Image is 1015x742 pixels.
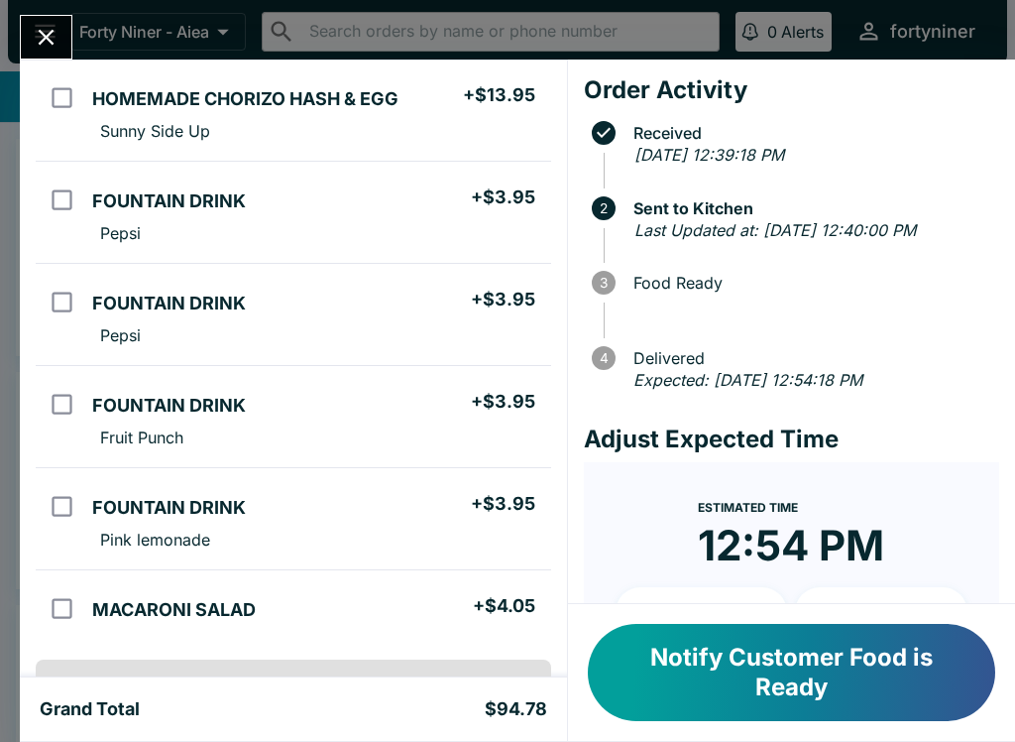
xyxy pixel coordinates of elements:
[588,624,995,721] button: Notify Customer Food is Ready
[471,288,535,311] h5: + $3.95
[584,75,999,105] h4: Order Activity
[795,587,967,637] button: + 20
[52,676,535,695] h6: Special Instructions
[21,16,71,59] button: Close
[100,325,141,345] p: Pepsi
[92,292,246,315] h5: FOUNTAIN DRINK
[600,200,608,216] text: 2
[634,220,916,240] em: Last Updated at: [DATE] 12:40:00 PM
[600,275,608,291] text: 3
[92,87,398,111] h5: HOMEMADE CHORIZO HASH & EGG
[92,598,256,622] h5: MACARONI SALAD
[471,492,535,516] h5: + $3.95
[92,189,246,213] h5: FOUNTAIN DRINK
[633,370,862,390] em: Expected: [DATE] 12:54:18 PM
[471,185,535,209] h5: + $3.95
[623,199,999,217] span: Sent to Kitchen
[623,124,999,142] span: Received
[463,83,535,107] h5: + $13.95
[616,587,788,637] button: + 10
[473,594,535,618] h5: + $4.05
[698,500,798,515] span: Estimated Time
[623,274,999,292] span: Food Ready
[698,520,884,571] time: 12:54 PM
[623,349,999,367] span: Delivered
[100,428,183,447] p: Fruit Punch
[599,350,608,366] text: 4
[92,394,246,418] h5: FOUNTAIN DRINK
[40,697,140,721] h5: Grand Total
[634,145,784,165] em: [DATE] 12:39:18 PM
[100,121,210,141] p: Sunny Side Up
[92,496,246,520] h5: FOUNTAIN DRINK
[471,390,535,414] h5: + $3.95
[100,530,210,550] p: Pink lemonade
[485,697,547,721] h5: $94.78
[584,425,999,454] h4: Adjust Expected Time
[100,223,141,243] p: Pepsi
